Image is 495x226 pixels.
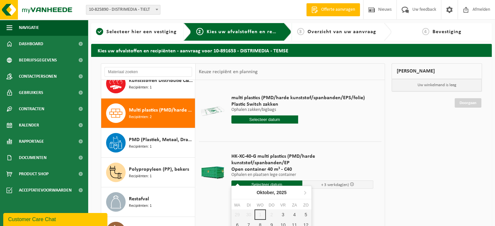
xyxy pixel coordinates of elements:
span: Gebruikers [19,85,43,101]
span: Multi plastics (PMD/harde kunststoffen/spanbanden/EPS/folie naturel/folie gemengd) [129,106,193,114]
span: Kunststoffen Distributie C&I (CR) [129,77,193,85]
div: vr [277,202,289,208]
span: Recipiënten: 1 [129,85,152,91]
span: HK-XC-40-G multi plastics (PMD/harde kunststof/spanbanden/EP [231,153,374,166]
div: di [243,202,254,208]
button: Multi plastics (PMD/harde kunststoffen/spanbanden/EPS/folie naturel/folie gemengd) Recipiënten: 2 [101,99,195,128]
span: multi plastics (PMD/harde kunststof/spanbanden/EPS/folie) [231,95,365,101]
input: Selecteer datum [231,180,302,189]
span: Recipiënten: 1 [129,203,152,209]
div: [PERSON_NAME] [392,63,482,79]
div: zo [300,202,311,208]
span: 2 [196,28,203,35]
h2: Kies uw afvalstoffen en recipiënten - aanvraag voor 10-891653 - DISTRIMEDIA - TEMSE [91,44,492,57]
span: 1 [96,28,103,35]
div: 3 [277,209,289,220]
span: Rapportage [19,133,44,150]
span: Overzicht van uw aanvraag [308,29,376,34]
span: 10-825890 - DISTRIMEDIA - TIELT [86,5,160,15]
p: Ophalen zakken/bigbags [231,108,365,112]
a: Offerte aanvragen [306,3,360,16]
span: Restafval [129,195,149,203]
span: Dashboard [19,36,43,52]
span: Offerte aanvragen [320,7,357,13]
span: Contracten [19,101,44,117]
button: Kunststoffen Distributie C&I (CR) Recipiënten: 1 [101,69,195,99]
span: Recipiënten: 1 [129,173,152,179]
span: Plastic Switch zakken [231,101,365,108]
span: PMD (Plastiek, Metaal, Drankkartons) (bedrijven) [129,136,193,144]
span: Navigatie [19,20,39,36]
span: Product Shop [19,166,48,182]
div: 4 [289,209,300,220]
p: Uw winkelmand is leeg [392,79,482,91]
span: Recipiënten: 2 [129,114,152,120]
div: za [289,202,300,208]
span: Contactpersonen [19,68,57,85]
span: Kalender [19,117,39,133]
span: Recipiënten: 1 [129,144,152,150]
span: Acceptatievoorwaarden [19,182,72,198]
span: Selecteer hier een vestiging [106,29,177,34]
div: Keuze recipiënt en planning [196,64,261,80]
span: 3 [297,28,304,35]
span: 10-825890 - DISTRIMEDIA - TIELT [86,5,160,14]
div: 5 [300,209,311,220]
button: Restafval Recipiënten: 1 [101,187,195,217]
a: Doorgaan [455,98,481,108]
div: ma [231,202,243,208]
button: PMD (Plastiek, Metaal, Drankkartons) (bedrijven) Recipiënten: 1 [101,128,195,158]
i: 2025 [276,190,286,195]
input: Selecteer datum [231,115,298,124]
span: 4 [422,28,429,35]
span: Open container 40 m³ - C40 [231,166,374,173]
span: Bedrijfsgegevens [19,52,57,68]
button: Polypropyleen (PP), bekers Recipiënten: 1 [101,158,195,187]
p: Ophalen en plaatsen lege container [231,173,374,177]
a: 1Selecteer hier een vestiging [94,28,178,36]
div: do [266,202,277,208]
span: Bevestiging [433,29,461,34]
span: Polypropyleen (PP), bekers [129,166,189,173]
span: Kies uw afvalstoffen en recipiënten [207,29,296,34]
input: Materiaal zoeken [104,67,192,77]
span: + 3 werkdag(en) [321,183,349,187]
span: Documenten [19,150,47,166]
iframe: chat widget [3,212,109,226]
div: wo [254,202,266,208]
div: Oktober, [254,187,289,198]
